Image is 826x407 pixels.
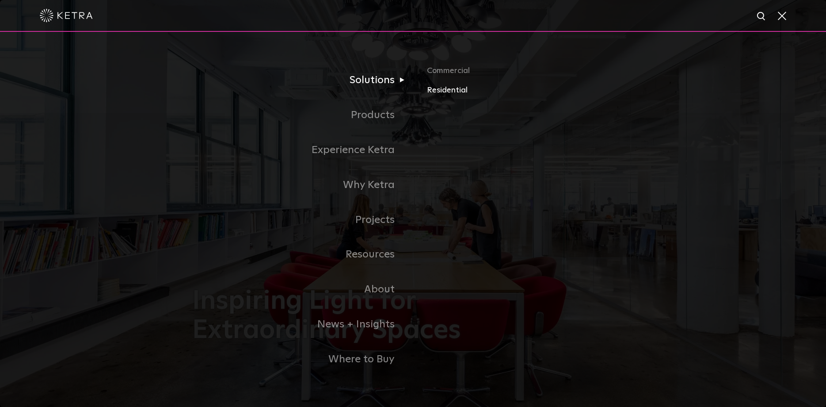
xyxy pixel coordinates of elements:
[192,63,634,376] div: Navigation Menu
[192,203,413,238] a: Projects
[192,133,413,168] a: Experience Ketra
[192,237,413,272] a: Resources
[192,168,413,203] a: Why Ketra
[192,98,413,133] a: Products
[756,11,767,22] img: search icon
[192,63,413,98] a: Solutions
[427,84,634,96] a: Residential
[192,342,413,377] a: Where to Buy
[192,272,413,307] a: About
[427,65,634,84] a: Commercial
[40,9,93,22] img: ketra-logo-2019-white
[192,307,413,342] a: News + Insights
